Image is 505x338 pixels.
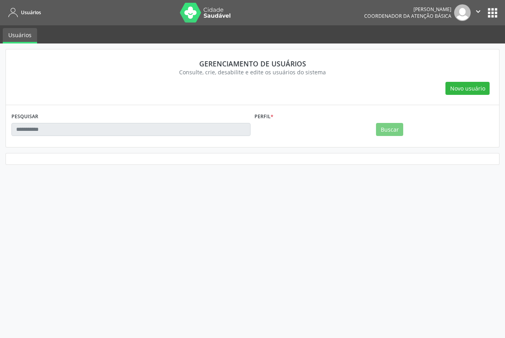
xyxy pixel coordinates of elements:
[21,9,41,16] span: Usuários
[376,123,403,136] button: Buscar
[6,6,41,19] a: Usuários
[450,84,485,93] span: Novo usuário
[454,4,471,21] img: img
[11,111,38,123] label: PESQUISAR
[3,28,37,43] a: Usuários
[17,68,488,76] div: Consulte, crie, desabilite e edite os usuários do sistema
[474,7,483,16] i: 
[254,111,273,123] label: Perfil
[364,6,451,13] div: [PERSON_NAME]
[471,4,486,21] button: 
[17,59,488,68] div: Gerenciamento de usuários
[445,82,490,95] button: Novo usuário
[486,6,499,20] button: apps
[364,13,451,19] span: Coordenador da Atenção Básica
